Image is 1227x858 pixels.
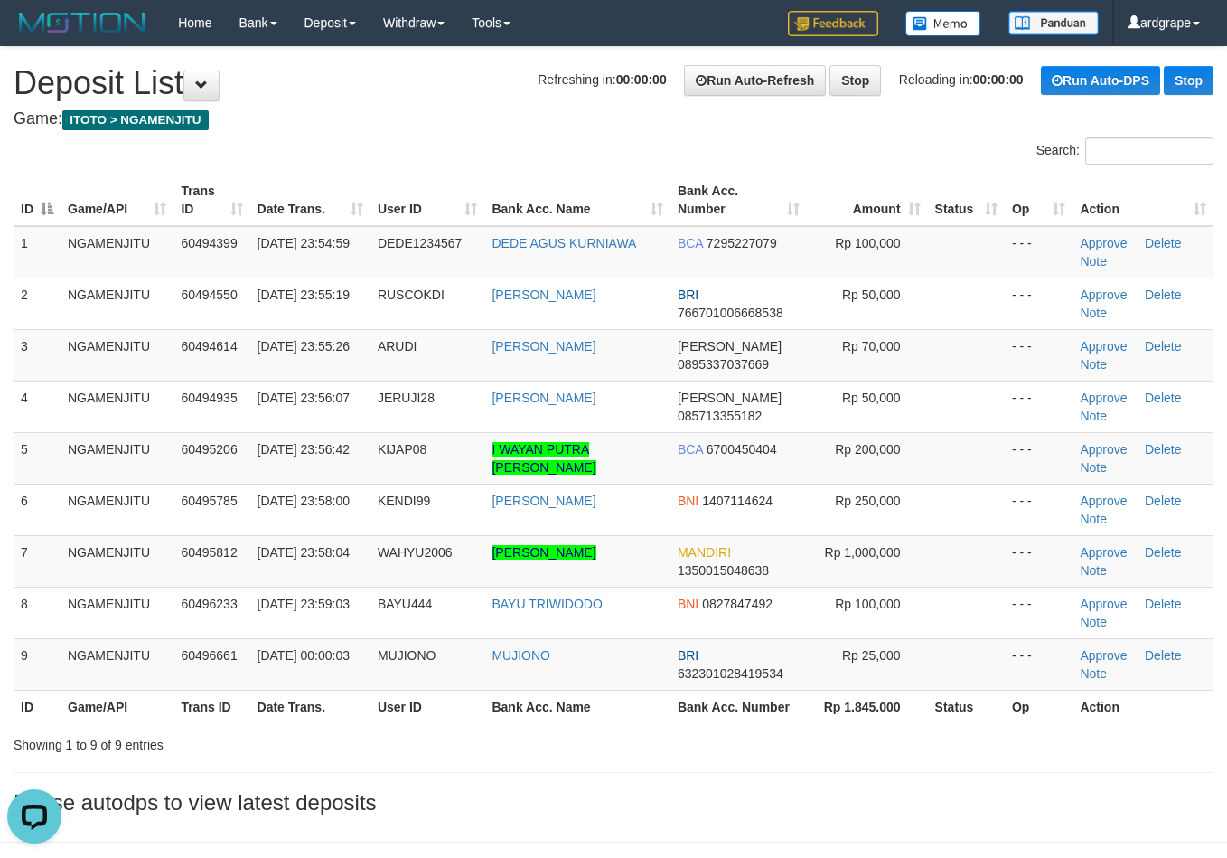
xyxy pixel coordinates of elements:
[1005,587,1072,638] td: - - -
[258,648,350,663] span: [DATE] 00:00:03
[538,72,666,87] span: Refreshing in:
[61,638,173,690] td: NGAMENJITU
[181,545,237,560] span: 60495812
[1080,615,1107,629] a: Note
[492,648,550,663] a: MUJIONO
[678,306,783,320] span: Copy 766701006668538 to clipboard
[181,648,237,663] span: 60496661
[1005,484,1072,535] td: - - -
[1080,545,1127,560] a: Approve
[1145,648,1181,663] a: Delete
[835,597,900,611] span: Rp 100,000
[678,545,731,560] span: MANDIRI
[678,339,782,354] span: [PERSON_NAME]
[1080,460,1107,475] a: Note
[678,648,698,663] span: BRI
[707,442,777,457] span: Copy 6700450404 to clipboard
[1072,690,1213,723] th: Action
[829,65,881,96] a: Stop
[258,545,350,560] span: [DATE] 23:58:04
[678,236,703,250] span: BCA
[842,391,901,405] span: Rp 50,000
[61,278,173,329] td: NGAMENJITU
[378,494,430,508] span: KENDI99
[258,236,350,250] span: [DATE] 23:54:59
[181,442,237,457] span: 60495206
[14,729,498,754] div: Showing 1 to 9 of 9 entries
[7,7,61,61] button: Open LiveChat chat widget
[1072,174,1213,226] th: Action: activate to sort column ascending
[1041,66,1160,95] a: Run Auto-DPS
[1005,278,1072,329] td: - - -
[1164,66,1213,95] a: Stop
[1145,236,1181,250] a: Delete
[378,339,417,354] span: ARUDI
[1080,494,1127,508] a: Approve
[1080,236,1127,250] a: Approve
[14,65,1213,101] h1: Deposit List
[61,174,173,226] th: Game/API: activate to sort column ascending
[678,409,762,423] span: Copy 085713355182 to clipboard
[835,236,900,250] span: Rp 100,000
[678,391,782,405] span: [PERSON_NAME]
[492,597,602,611] a: BAYU TRIWIDODO
[181,288,237,302] span: 60494550
[14,381,61,432] td: 4
[258,391,350,405] span: [DATE] 23:56:07
[258,442,350,457] span: [DATE] 23:56:42
[905,11,981,36] img: Button%20Memo.svg
[1080,666,1107,681] a: Note
[14,587,61,638] td: 8
[928,174,1005,226] th: Status: activate to sort column ascending
[1145,391,1181,405] a: Delete
[181,494,237,508] span: 60495785
[1145,494,1181,508] a: Delete
[250,690,370,723] th: Date Trans.
[14,432,61,484] td: 5
[684,65,826,96] a: Run Auto-Refresh
[1005,535,1072,587] td: - - -
[678,288,698,302] span: BRI
[788,11,878,36] img: Feedback.jpg
[678,597,698,611] span: BNI
[1080,288,1127,302] a: Approve
[61,329,173,381] td: NGAMENJITU
[807,690,927,723] th: Rp 1.845.000
[678,357,769,372] span: Copy 0895337037669 to clipboard
[61,381,173,432] td: NGAMENJITU
[1145,545,1181,560] a: Delete
[1080,339,1127,354] a: Approve
[973,72,1024,87] strong: 00:00:00
[1005,329,1072,381] td: - - -
[61,484,173,535] td: NGAMENJITU
[61,690,173,723] th: Game/API
[62,110,209,130] span: ITOTO > NGAMENJITU
[1080,648,1127,663] a: Approve
[492,236,636,250] a: DEDE AGUS KURNIAWA
[825,545,901,560] span: Rp 1,000,000
[1005,381,1072,432] td: - - -
[1080,597,1127,611] a: Approve
[14,690,61,723] th: ID
[181,236,237,250] span: 60494399
[61,587,173,638] td: NGAMENJITU
[61,226,173,278] td: NGAMENJITU
[173,174,249,226] th: Trans ID: activate to sort column ascending
[1080,563,1107,578] a: Note
[181,597,237,611] span: 60496233
[835,494,900,508] span: Rp 250,000
[707,236,777,250] span: Copy 7295227079 to clipboard
[14,535,61,587] td: 7
[61,535,173,587] td: NGAMENJITU
[14,638,61,690] td: 9
[378,236,462,250] span: DEDE1234567
[807,174,927,226] th: Amount: activate to sort column ascending
[1145,339,1181,354] a: Delete
[1145,597,1181,611] a: Delete
[1080,391,1127,405] a: Approve
[250,174,370,226] th: Date Trans.: activate to sort column ascending
[678,494,698,508] span: BNI
[61,432,173,484] td: NGAMENJITU
[1085,137,1213,165] input: Search:
[370,690,485,723] th: User ID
